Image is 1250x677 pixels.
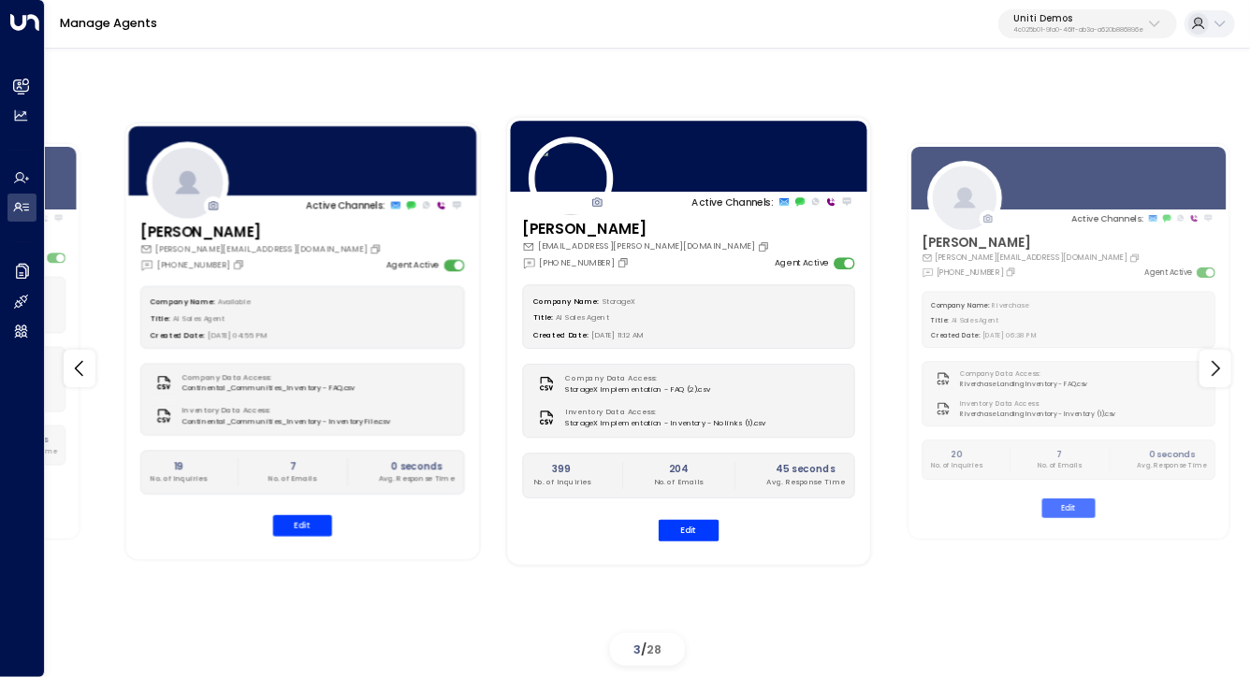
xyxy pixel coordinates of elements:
[618,257,632,269] button: Copy
[758,240,773,252] button: Copy
[182,416,390,426] span: Continental_Communities_Inventory - Inventory File.csv
[151,459,207,473] h2: 19
[1013,13,1143,24] p: Uniti Demos
[269,473,316,483] p: No. of Emails
[60,15,157,31] a: Manage Agents
[151,330,204,339] label: Created Date:
[533,462,590,476] h2: 399
[151,296,215,306] label: Company Name:
[151,313,169,323] label: Title:
[182,383,355,394] span: Continental_Communities_Inventory - FAQ.csv
[960,379,1087,388] span: Riverchase Landing Inventory - FAQ.csv
[566,407,761,418] label: Inventory Data Access:
[922,252,1142,264] div: [PERSON_NAME][EMAIL_ADDRESS][DOMAIN_NAME]
[1138,448,1206,461] h2: 0 seconds
[566,418,766,429] span: StorageX Implementation - Inventory - No links (1).csv
[654,462,703,476] h2: 204
[151,473,207,483] p: No. of Inquiries
[523,219,773,240] h3: [PERSON_NAME]
[952,316,998,324] span: AI Sales Agent
[140,258,247,271] div: [PHONE_NUMBER]
[1144,266,1192,278] label: Agent Active
[182,372,349,382] label: Company Data Access:
[529,137,613,221] img: 110_headshot.jpg
[523,240,773,253] div: [EMAIL_ADDRESS][PERSON_NAME][DOMAIN_NAME]
[993,301,1028,310] span: Riverchase
[931,461,981,470] p: No. of Inquiries
[592,329,645,338] span: [DATE] 11:12 AM
[533,312,553,322] label: Title:
[269,459,316,473] h2: 7
[533,329,589,338] label: Created Date:
[633,641,641,657] span: 3
[370,243,385,255] button: Copy
[272,515,331,537] button: Edit
[218,296,251,306] span: Available
[523,256,632,270] div: [PHONE_NUMBER]
[1038,448,1081,461] h2: 7
[960,409,1115,418] span: Riverchase Landing Inventory - Inventory (1).csv
[610,633,685,666] div: /
[692,194,774,209] p: Active Channels:
[533,477,590,488] p: No. of Inquiries
[776,257,830,270] label: Agent Active
[1042,498,1096,518] button: Edit
[386,259,440,271] label: Agent Active
[378,459,454,473] h2: 0 seconds
[208,330,268,339] span: [DATE] 04:55 PM
[566,384,710,396] span: StorageX Implementation - FAQ (2).csv
[659,519,719,540] button: Edit
[232,259,247,271] button: Copy
[1129,252,1142,263] button: Copy
[557,312,610,322] span: AI Sales Agent
[960,399,1110,409] label: Inventory Data Access:
[1013,26,1143,34] p: 4c025b01-9fa0-46ff-ab3a-a620b886896e
[173,313,225,323] span: AI Sales Agent
[931,448,981,461] h2: 20
[140,222,385,243] h3: [PERSON_NAME]
[931,301,989,310] label: Company Name:
[922,233,1142,252] h3: [PERSON_NAME]
[378,473,454,483] p: Avg. Response Time
[1038,461,1081,470] p: No. of Emails
[931,331,980,339] label: Created Date:
[1138,461,1206,470] p: Avg. Response Time
[140,243,385,255] div: [PERSON_NAME][EMAIL_ADDRESS][DOMAIN_NAME]
[647,641,661,657] span: 28
[654,477,703,488] p: No. of Emails
[983,331,1038,339] span: [DATE] 06:38 PM
[931,316,949,324] label: Title:
[182,406,385,416] label: Inventory Data Access:
[1006,266,1019,277] button: Copy
[1071,211,1143,224] p: Active Channels:
[603,295,635,305] span: StorageX
[305,198,385,212] p: Active Channels:
[960,369,1082,379] label: Company Data Access:
[533,295,599,305] label: Company Name:
[922,266,1018,278] div: [PHONE_NUMBER]
[998,9,1177,39] button: Uniti Demos4c025b01-9fa0-46ff-ab3a-a620b886896e
[767,462,845,476] h2: 45 seconds
[566,373,705,384] label: Company Data Access:
[767,477,845,488] p: Avg. Response Time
